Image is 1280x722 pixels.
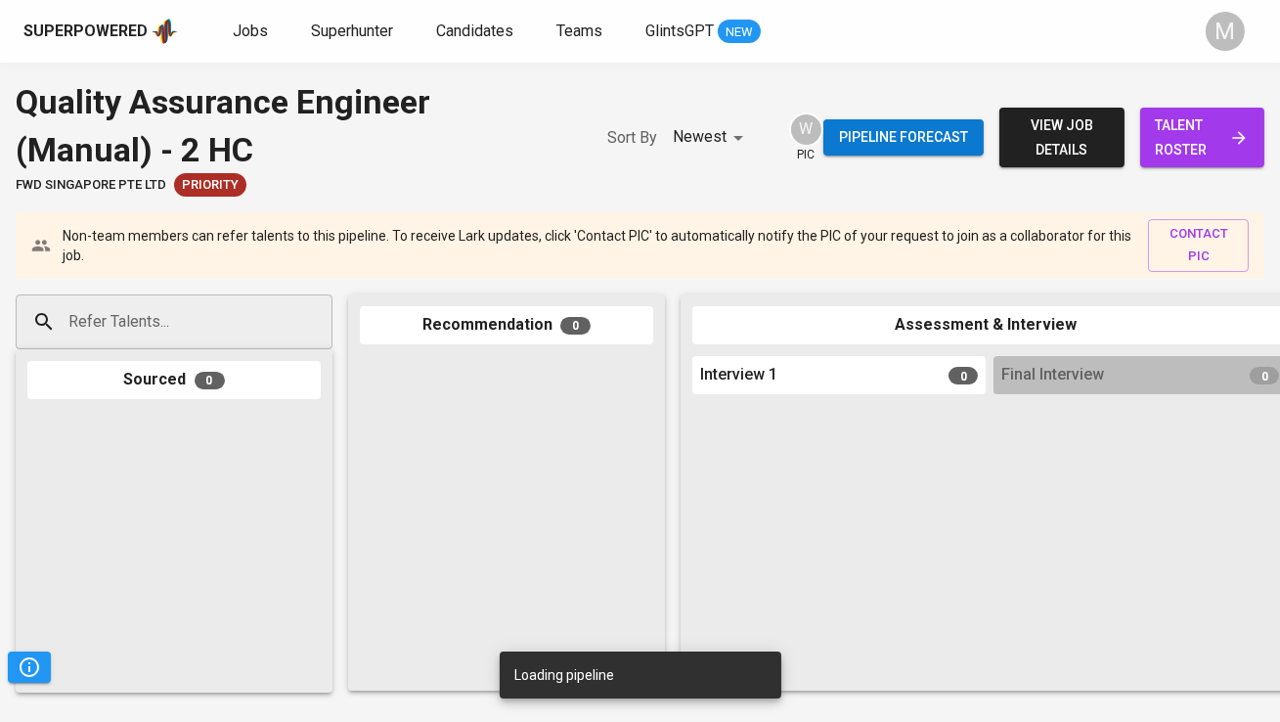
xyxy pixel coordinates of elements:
button: view job details [999,108,1124,167]
div: New Job received from Demand Team [174,173,246,197]
span: GlintsGPT [645,22,714,40]
span: contact pic [1158,223,1239,268]
p: Non-team members can refer talents to this pipeline. To receive Lark updates, click 'Contact PIC'... [63,226,1132,265]
button: contact pic [1148,219,1249,272]
span: Teams [556,22,602,40]
a: Jobs [233,20,272,44]
div: Loading pipeline [515,657,615,693]
button: Pipeline forecast [823,119,984,156]
div: pic [789,113,823,163]
span: NEW [718,23,761,42]
span: Candidates [436,22,513,40]
a: Teams [556,20,606,44]
span: view job details [1015,113,1108,161]
span: Final Interview [1001,364,1104,386]
a: Candidates [436,20,517,44]
span: Priority [174,176,246,195]
span: Superhunter [311,22,393,40]
a: Superhunter [311,20,397,44]
div: Newest [673,119,750,156]
div: Superpowered [23,21,148,43]
span: Jobs [233,22,268,40]
a: GlintsGPT NEW [645,20,761,44]
span: Interview 1 [700,364,777,386]
span: FWD Singapore Pte Ltd [16,176,166,195]
p: Newest [673,125,727,149]
div: M [1206,12,1245,51]
span: 0 [560,317,591,335]
a: Superpoweredapp logo [23,17,178,46]
button: Open [322,320,326,324]
div: W [789,113,823,147]
div: Quality Assurance Engineer (Manual) - 2 HC [16,78,568,173]
div: Sourced [27,361,321,399]
span: 0 [195,372,225,389]
button: Pipeline Triggers [8,652,51,683]
span: 0 [1250,367,1279,384]
a: talent roster [1140,108,1264,167]
div: Recommendation [360,306,653,344]
img: app logo [152,17,178,46]
p: Sort By [607,126,657,150]
span: Pipeline forecast [839,125,968,150]
span: talent roster [1156,113,1249,161]
span: 0 [949,367,978,384]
